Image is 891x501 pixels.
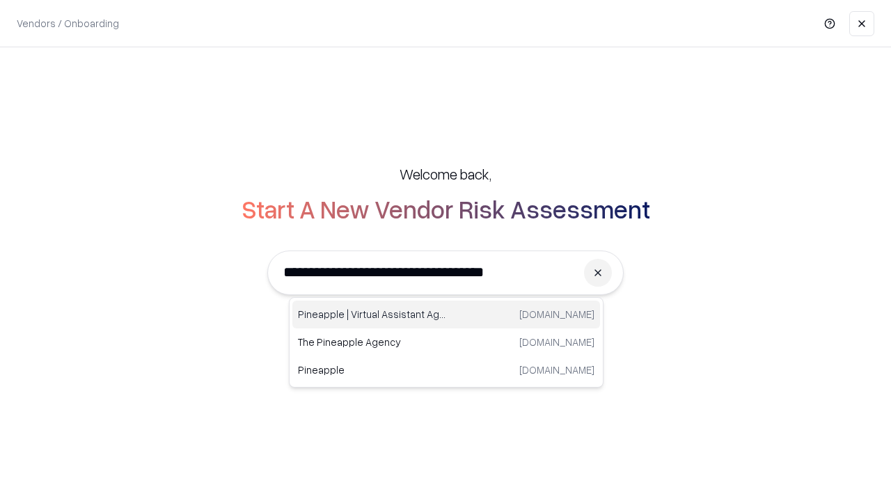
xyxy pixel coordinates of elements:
[298,335,446,349] p: The Pineapple Agency
[298,307,446,321] p: Pineapple | Virtual Assistant Agency
[519,363,594,377] p: [DOMAIN_NAME]
[17,16,119,31] p: Vendors / Onboarding
[519,307,594,321] p: [DOMAIN_NAME]
[400,164,491,184] h5: Welcome back,
[519,335,594,349] p: [DOMAIN_NAME]
[289,297,604,388] div: Suggestions
[242,195,650,223] h2: Start A New Vendor Risk Assessment
[298,363,446,377] p: Pineapple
